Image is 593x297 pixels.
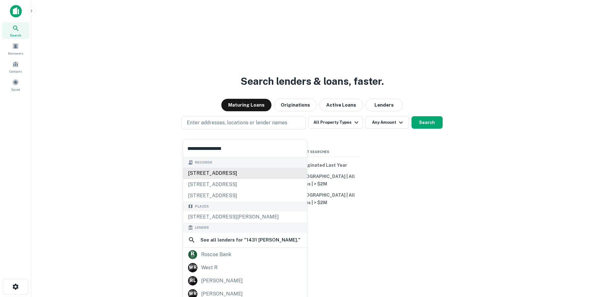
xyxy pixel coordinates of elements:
a: Search [2,22,29,39]
div: [STREET_ADDRESS] [183,179,307,190]
p: Enter addresses, locations or lender names [187,119,287,127]
span: Search [10,33,21,38]
span: Saved [11,87,20,92]
span: Lender [195,225,209,230]
button: All Property Types [308,116,363,129]
a: W Rwest r [183,261,307,274]
img: capitalize-icon.png [10,5,22,17]
a: Borrowers [2,40,29,57]
a: Saved [2,76,29,93]
img: picture [188,250,197,259]
span: Contacts [9,69,22,74]
p: W R [189,264,196,271]
a: Contacts [2,58,29,75]
button: [US_STATE], [GEOGRAPHIC_DATA] | All Types | > $2M [266,171,359,189]
button: Active Loans [319,99,363,111]
p: W R [189,290,196,297]
button: Maturing Loans [221,99,271,111]
button: Lenders [365,99,403,111]
button: Originations [274,99,317,111]
h3: Search lenders & loans, faster. [241,74,384,89]
a: roscoe bank [183,248,307,261]
a: R L[PERSON_NAME] [183,274,307,287]
div: west r [201,263,218,272]
div: roscoe bank [201,250,231,259]
div: [STREET_ADDRESS][PERSON_NAME] [183,211,307,223]
span: Borrowers [8,51,23,56]
div: [STREET_ADDRESS] [183,168,307,179]
button: Search [412,116,443,129]
span: Places [195,204,209,209]
h6: See all lenders for " 1431 [PERSON_NAME]. " [200,236,300,244]
span: Records [195,160,212,165]
span: Recent Searches [266,149,359,155]
iframe: Chat Widget [562,247,593,277]
button: Any Amount [365,116,409,129]
button: [US_STATE], [GEOGRAPHIC_DATA] | All Types | > $2M [266,189,359,208]
button: Enter addresses, locations or lender names [181,116,306,129]
button: All Types | Originated Last Year [266,160,359,171]
p: R L [190,277,195,284]
div: [PERSON_NAME] [201,276,243,285]
div: [STREET_ADDRESS] [183,190,307,201]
